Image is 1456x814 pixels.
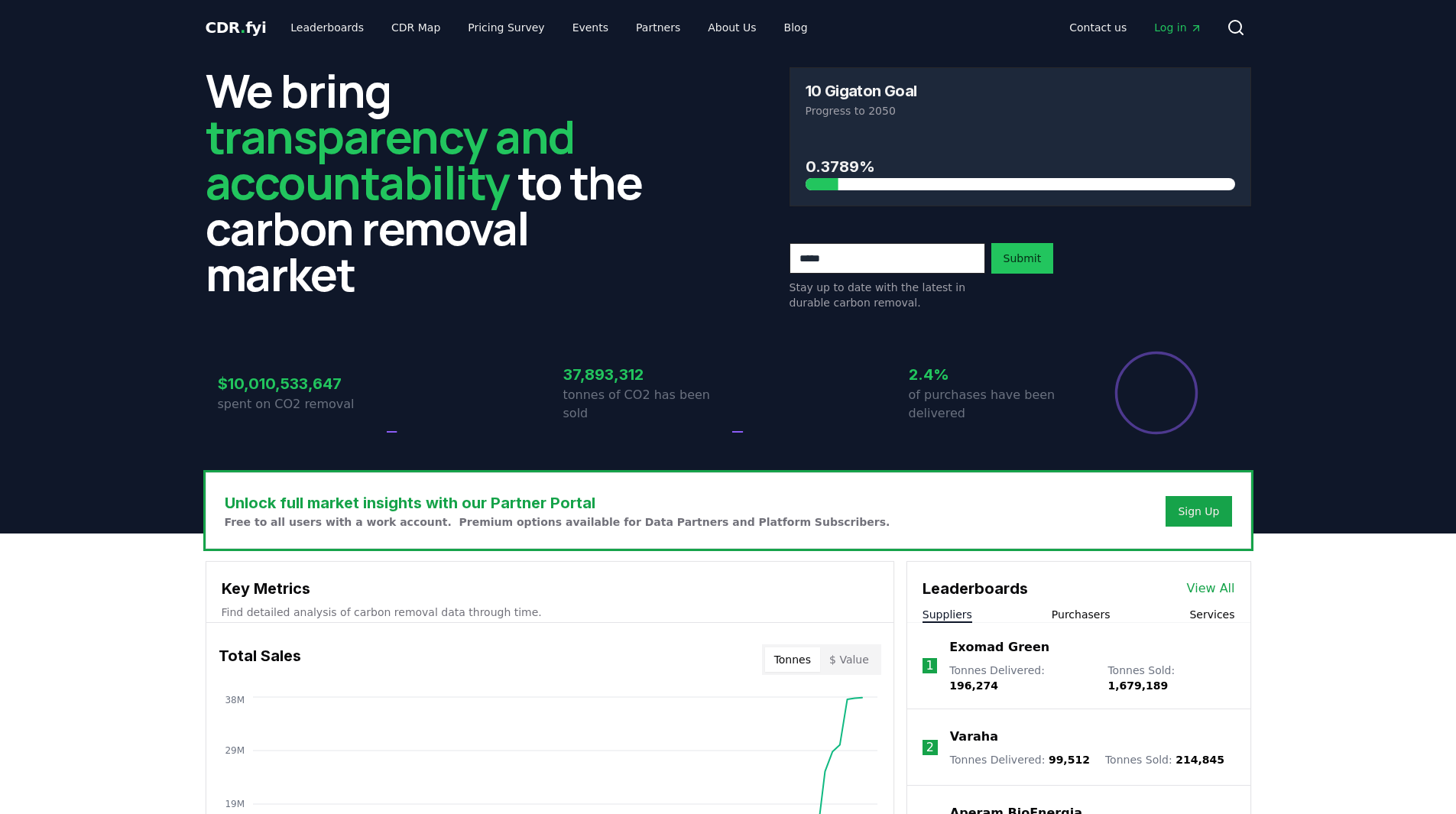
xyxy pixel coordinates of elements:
[696,14,768,41] a: About Us
[909,363,1074,386] h3: 2.4%
[806,155,1235,178] h3: 0.3789%
[222,577,878,600] h3: Key Metrics
[225,491,890,514] h3: Unlock full market insights with our Partner Portal
[949,679,998,692] span: 196,274
[560,14,621,41] a: Events
[1049,754,1090,766] span: 99,512
[379,14,452,41] a: CDR Map
[1189,607,1234,622] button: Services
[909,386,1074,423] p: of purchases have been delivered
[1057,14,1214,41] nav: Main
[1154,20,1201,35] span: Log in
[790,280,985,310] p: Stay up to date with the latest in durable carbon removal.
[950,728,998,746] a: Varaha
[926,738,934,757] p: 2
[278,14,819,41] nav: Main
[563,386,728,423] p: tonnes of CO2 has been sold
[1178,504,1219,519] a: Sign Up
[1105,752,1224,767] p: Tonnes Sold :
[926,657,933,675] p: 1
[820,647,878,672] button: $ Value
[225,695,245,705] tspan: 38M
[1187,579,1235,598] a: View All
[1166,496,1231,527] button: Sign Up
[240,18,245,37] span: .
[949,638,1049,657] a: Exomad Green
[206,105,575,213] span: transparency and accountability
[624,14,692,41] a: Partners
[278,14,376,41] a: Leaderboards
[949,663,1092,693] p: Tonnes Delivered :
[456,14,556,41] a: Pricing Survey
[225,745,245,756] tspan: 29M
[1176,754,1224,766] span: 214,845
[1107,679,1168,692] span: 1,679,189
[765,647,820,672] button: Tonnes
[1057,14,1139,41] a: Contact us
[218,395,383,413] p: spent on CO2 removal
[806,103,1235,118] p: Progress to 2050
[923,607,972,622] button: Suppliers
[772,14,820,41] a: Blog
[1107,663,1234,693] p: Tonnes Sold :
[950,752,1090,767] p: Tonnes Delivered :
[218,372,383,395] h3: $10,010,533,647
[806,83,917,99] h3: 10 Gigaton Goal
[923,577,1028,600] h3: Leaderboards
[1052,607,1111,622] button: Purchasers
[991,243,1054,274] button: Submit
[222,605,878,620] p: Find detailed analysis of carbon removal data through time.
[206,67,667,297] h2: We bring to the carbon removal market
[225,514,890,530] p: Free to all users with a work account. Premium options available for Data Partners and Platform S...
[206,18,267,37] span: CDR fyi
[206,17,267,38] a: CDR.fyi
[225,799,245,809] tspan: 19M
[219,644,301,675] h3: Total Sales
[1142,14,1214,41] a: Log in
[563,363,728,386] h3: 37,893,312
[1114,350,1199,436] div: Percentage of sales delivered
